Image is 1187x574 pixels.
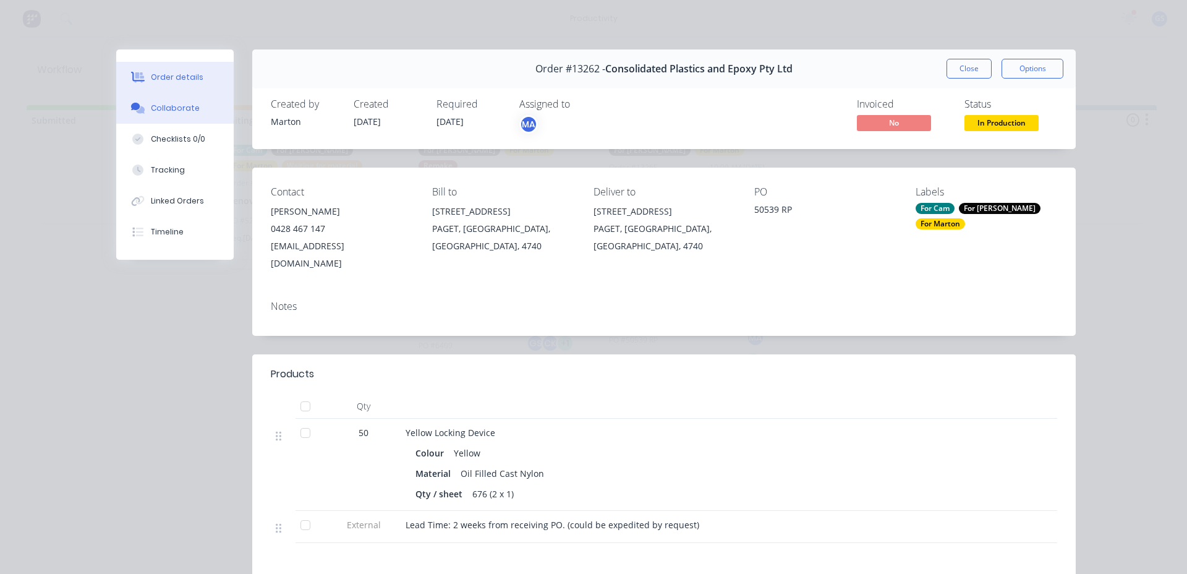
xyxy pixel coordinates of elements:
div: Material [415,465,456,482]
span: Lead Time: 2 weeks from receiving PO. (could be expedited by request) [406,519,699,531]
button: In Production [964,115,1039,134]
button: Linked Orders [116,186,234,216]
div: 50539 RP [754,203,896,220]
span: [DATE] [354,116,381,127]
button: Tracking [116,155,234,186]
span: 50 [359,426,368,439]
div: PO [754,186,896,198]
div: [STREET_ADDRESS]PAGET, [GEOGRAPHIC_DATA], [GEOGRAPHIC_DATA], 4740 [593,203,735,255]
div: Checklists 0/0 [151,134,205,145]
span: External [331,518,396,531]
div: Labels [916,186,1057,198]
div: 676 (2 x 1) [467,485,519,503]
div: Marton [271,115,339,128]
div: For [PERSON_NAME] [959,203,1040,214]
div: Products [271,367,314,382]
div: [STREET_ADDRESS]PAGET, [GEOGRAPHIC_DATA], [GEOGRAPHIC_DATA], 4740 [432,203,574,255]
span: In Production [964,115,1039,131]
div: [PERSON_NAME]0428 467 147[EMAIL_ADDRESS][DOMAIN_NAME] [271,203,412,272]
div: Tracking [151,165,185,176]
div: Colour [415,444,449,462]
div: PAGET, [GEOGRAPHIC_DATA], [GEOGRAPHIC_DATA], 4740 [432,220,574,255]
span: Yellow Locking Device [406,427,495,439]
button: Timeline [116,216,234,247]
div: Notes [271,301,1057,312]
div: Oil Filled Cast Nylon [456,465,549,482]
div: [PERSON_NAME] [271,203,412,220]
div: [STREET_ADDRESS] [432,203,574,220]
div: Created by [271,98,339,110]
div: For Marton [916,218,965,229]
button: MA [519,115,538,134]
div: Bill to [432,186,574,198]
div: Deliver to [593,186,735,198]
span: No [857,115,931,131]
button: Checklists 0/0 [116,124,234,155]
div: Qty [326,394,401,419]
div: Timeline [151,226,184,238]
div: Created [354,98,422,110]
div: Contact [271,186,412,198]
div: Yellow [449,444,485,462]
div: [EMAIL_ADDRESS][DOMAIN_NAME] [271,238,412,272]
div: Status [964,98,1057,110]
button: Options [1002,59,1063,79]
div: Order details [151,72,203,83]
span: Consolidated Plastics and Epoxy Pty Ltd [605,63,793,75]
div: For Cam [916,203,955,214]
div: PAGET, [GEOGRAPHIC_DATA], [GEOGRAPHIC_DATA], 4740 [593,220,735,255]
div: Invoiced [857,98,950,110]
div: Qty / sheet [415,485,467,503]
span: [DATE] [436,116,464,127]
div: 0428 467 147 [271,220,412,238]
div: Assigned to [519,98,643,110]
button: Collaborate [116,93,234,124]
span: Order #13262 - [535,63,605,75]
div: Required [436,98,504,110]
div: [STREET_ADDRESS] [593,203,735,220]
div: Linked Orders [151,195,204,207]
div: Collaborate [151,103,200,114]
button: Order details [116,62,234,93]
button: Close [947,59,992,79]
